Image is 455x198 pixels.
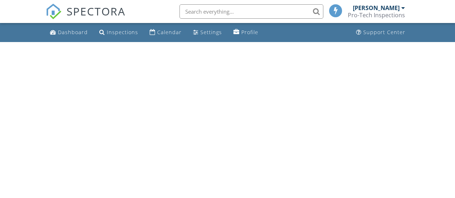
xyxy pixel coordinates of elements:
a: Calendar [147,26,185,39]
div: Settings [200,29,222,36]
a: Support Center [353,26,408,39]
div: Pro-Tech Inspections [348,11,405,19]
a: SPECTORA [46,10,126,25]
div: Dashboard [58,29,88,36]
span: SPECTORA [67,4,126,19]
input: Search everything... [179,4,323,19]
div: Profile [241,29,258,36]
a: Profile [231,26,261,39]
img: The Best Home Inspection Software - Spectora [46,4,62,19]
a: Dashboard [47,26,91,39]
a: Settings [190,26,225,39]
div: Calendar [157,29,182,36]
div: Support Center [363,29,405,36]
a: Inspections [96,26,141,39]
div: [PERSON_NAME] [353,4,400,11]
div: Inspections [107,29,138,36]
